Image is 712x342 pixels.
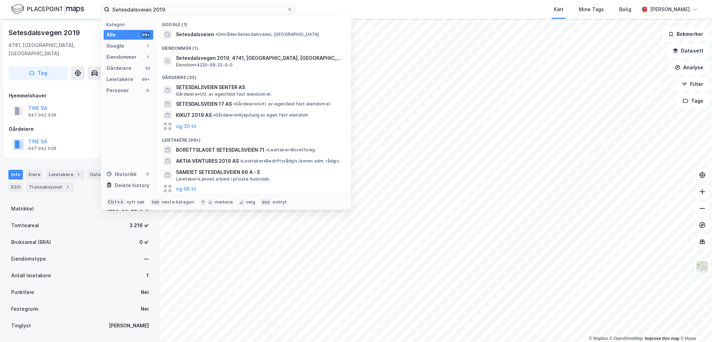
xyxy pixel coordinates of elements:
div: 1 [75,171,82,178]
div: 1 [145,43,151,49]
div: Punktleie [11,288,34,296]
a: OpenStreetMap [609,336,643,341]
span: Eiendom • 4220-69-22-0-0 [176,62,233,68]
div: [PERSON_NAME] [109,321,149,330]
button: og 30 til [176,122,196,130]
div: Transaksjoner [26,182,74,192]
div: 99+ [141,32,151,38]
div: Nei [141,305,149,313]
button: Bokmerker [662,27,709,41]
div: Info [8,170,23,180]
span: • [240,158,242,164]
div: 0 ㎡ [139,238,149,246]
div: Alle [106,31,116,39]
div: — [144,255,149,263]
div: nytt søk [127,199,145,205]
div: Leietakere [106,75,133,83]
span: SETESDALSVEIEN SENTER AS [176,83,343,92]
div: 0 [145,171,151,177]
div: Tinglyst [11,321,31,330]
a: Mapbox [589,336,608,341]
div: Bruksareal (BRA) [11,238,51,246]
div: Matrikkel [11,205,34,213]
div: Leietakere [46,170,84,180]
div: 3 216 ㎡ [129,221,149,230]
div: Eiendomstype [11,255,46,263]
div: esc [261,199,272,206]
span: KIKUT 2019 AS [176,111,212,119]
div: 1 [145,54,151,60]
button: Tags [677,94,709,108]
div: Delete history [115,181,149,190]
span: AKTIA VENTURES 2019 AS [176,157,239,165]
div: Festegrunn [11,305,38,313]
div: Gårdeiere [9,125,151,133]
img: logo.f888ab2527a4732fd821a326f86c7f29.svg [11,3,84,15]
span: Setesdalsvegen 2019, 4741, [GEOGRAPHIC_DATA], [GEOGRAPHIC_DATA] [176,54,343,62]
div: 947 942 638 [28,146,56,151]
div: Kategori [106,22,153,27]
div: Antall leietakere [11,271,51,280]
div: Bolig [619,5,631,14]
div: 99+ [141,77,151,82]
span: Leietaker • Borettslag [266,147,315,153]
div: Tomteareal [11,221,39,230]
div: Gårdeiere (33) [156,69,351,82]
div: velg [246,199,255,205]
button: Datasett [667,44,709,58]
span: SETESDALSVEIEN 17 AS [176,100,232,108]
span: Gårdeiere • Utl. av egen/leid fast eiendom el. [233,101,331,107]
div: Ctrl + k [106,199,125,206]
div: 1 [146,271,149,280]
div: 0 [145,88,151,93]
span: Område • Setesdalsveien, [GEOGRAPHIC_DATA] [216,32,319,37]
img: Z [696,260,709,273]
div: 1 [64,184,71,191]
div: Eiere [26,170,43,180]
div: 4741, [GEOGRAPHIC_DATA], [GEOGRAPHIC_DATA] [8,41,118,58]
div: Eiendommer [106,53,137,61]
span: SAMEIET SETESDALSVEIEN 66 A - E [176,168,343,176]
span: • [266,147,268,152]
span: Gårdeiere • Utl. av egen/leid fast eiendom el. [176,92,272,97]
div: Personer [106,86,129,95]
div: Mine Tags [579,5,604,14]
span: BORETTSLAGET SETESDALSVEIEN 71 [176,146,265,154]
div: [PERSON_NAME] [650,5,690,14]
div: 947 942 638 [28,112,56,118]
input: Søk på adresse, matrikkel, gårdeiere, leietakere eller personer [110,4,287,15]
a: Improve this map [645,336,679,341]
button: Filter [676,77,709,91]
div: Eiendommer (1) [156,40,351,53]
div: Kart [554,5,564,14]
span: Leietaker • Lønnet arbeid i private husholdn. [176,176,270,182]
div: Gårdeiere [106,64,131,72]
span: • [213,112,215,118]
span: • [233,101,235,106]
div: markere [215,199,233,205]
div: Google [106,42,124,50]
div: tab [150,199,161,206]
div: Datasett [87,170,113,180]
div: neste kategori [162,199,195,205]
div: Leietakere (99+) [156,132,351,144]
button: og 96 til [176,184,196,193]
span: • [216,32,218,37]
span: Setesdalsveien [176,30,214,39]
button: Tag [8,66,68,80]
div: 33 [145,65,151,71]
div: ESG [8,182,23,192]
iframe: Chat Widget [677,309,712,342]
div: Historikk [106,170,137,178]
div: avbryt [273,199,287,205]
span: Gårdeiere • Kjøp/salg av egen fast eiendom [213,112,308,118]
button: Analyse [669,61,709,74]
div: Hjemmelshaver [9,92,151,100]
div: Setesdalsvegen 2019 [8,27,81,38]
div: Google (1) [156,16,351,29]
div: Nei [141,288,149,296]
span: Leietaker • Bedriftsrådgiv./annen adm. rådgiv. [240,158,340,164]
